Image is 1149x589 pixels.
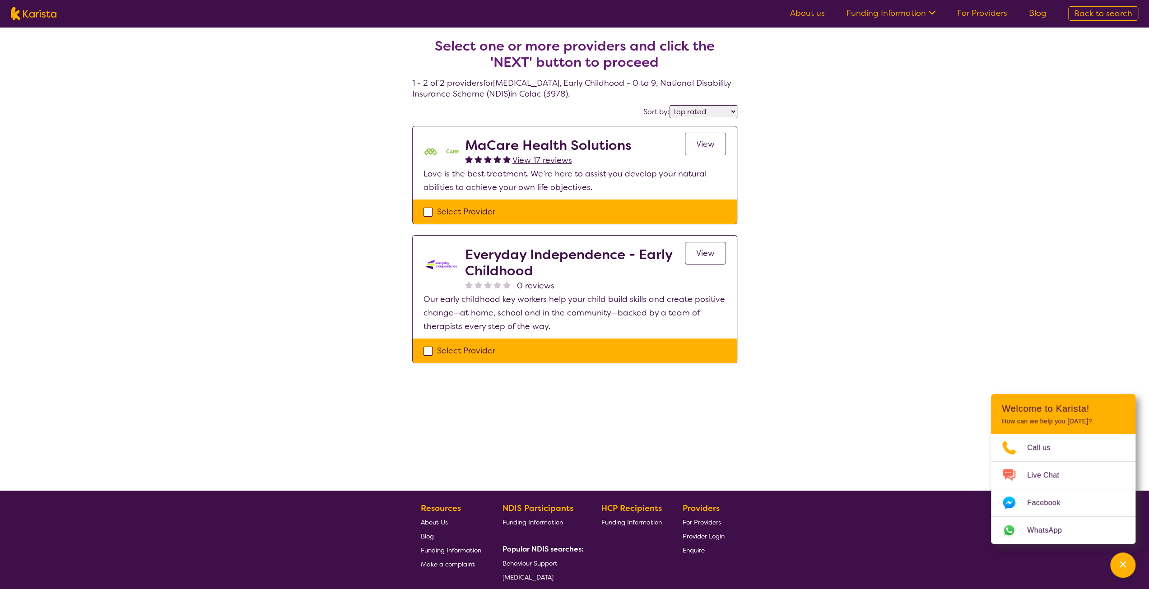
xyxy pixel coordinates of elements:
a: View 17 reviews [512,153,572,167]
img: Karista logo [11,7,56,20]
img: fullstar [484,155,492,163]
img: nonereviewstar [484,281,492,288]
img: fullstar [474,155,482,163]
h2: Welcome to Karista! [1002,403,1125,414]
span: Funding Information [601,518,661,526]
ul: Choose channel [991,434,1135,544]
a: For Providers [957,8,1007,19]
img: nonereviewstar [474,281,482,288]
span: About Us [421,518,448,526]
span: Funding Information [421,546,481,554]
p: How can we help you [DATE]? [1002,417,1125,425]
a: Funding Information [847,8,935,19]
img: mgttalrdbt23wl6urpfy.png [423,137,460,167]
span: Call us [1027,441,1061,455]
h2: MaCare Health Solutions [465,137,632,153]
span: [MEDICAL_DATA] [502,573,554,581]
a: Provider Login [683,529,725,543]
label: Sort by: [643,107,670,116]
div: Channel Menu [991,394,1135,544]
a: About us [790,8,825,19]
a: Back to search [1068,6,1138,21]
p: Our early childhood key workers help your child build skills and create positive change—at home, ... [423,292,726,333]
b: Popular NDIS searches: [502,544,584,554]
a: Funding Information [601,515,661,529]
img: nonereviewstar [493,281,501,288]
span: Back to search [1074,8,1132,19]
span: Behaviour Support [502,559,558,567]
a: Make a complaint [421,557,481,571]
a: Behaviour Support [502,556,580,570]
span: Blog [421,532,434,540]
span: Live Chat [1027,468,1070,482]
a: Enquire [683,543,725,557]
b: Providers [683,503,720,514]
h2: Everyday Independence - Early Childhood [465,246,685,279]
b: HCP Recipients [601,503,661,514]
a: View [685,133,726,155]
button: Channel Menu [1110,552,1135,578]
a: View [685,242,726,264]
a: [MEDICAL_DATA] [502,570,580,584]
span: View [696,248,715,259]
h2: Select one or more providers and click the 'NEXT' button to proceed [423,38,726,70]
a: About Us [421,515,481,529]
span: View 17 reviews [512,155,572,166]
a: For Providers [683,515,725,529]
b: NDIS Participants [502,503,573,514]
img: kdssqoqrr0tfqzmv8ac0.png [423,246,460,283]
h4: 1 - 2 of 2 providers for [MEDICAL_DATA] , Early Childhood - 0 to 9 , National Disability Insuranc... [412,16,737,99]
a: Funding Information [502,515,580,529]
span: WhatsApp [1027,524,1073,537]
span: Make a complaint [421,560,475,568]
p: Love is the best treatment. We’re here to assist you develop your natural abilities to achieve yo... [423,167,726,194]
img: nonereviewstar [465,281,473,288]
a: Funding Information [421,543,481,557]
span: Funding Information [502,518,563,526]
span: Enquire [683,546,705,554]
img: fullstar [493,155,501,163]
a: Web link opens in a new tab. [991,517,1135,544]
span: 0 reviews [517,279,554,292]
span: Provider Login [683,532,725,540]
span: Facebook [1027,496,1071,510]
a: Blog [1029,8,1047,19]
img: nonereviewstar [503,281,511,288]
img: fullstar [503,155,511,163]
img: fullstar [465,155,473,163]
b: Resources [421,503,461,514]
span: View [696,139,715,149]
span: For Providers [683,518,721,526]
a: Blog [421,529,481,543]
